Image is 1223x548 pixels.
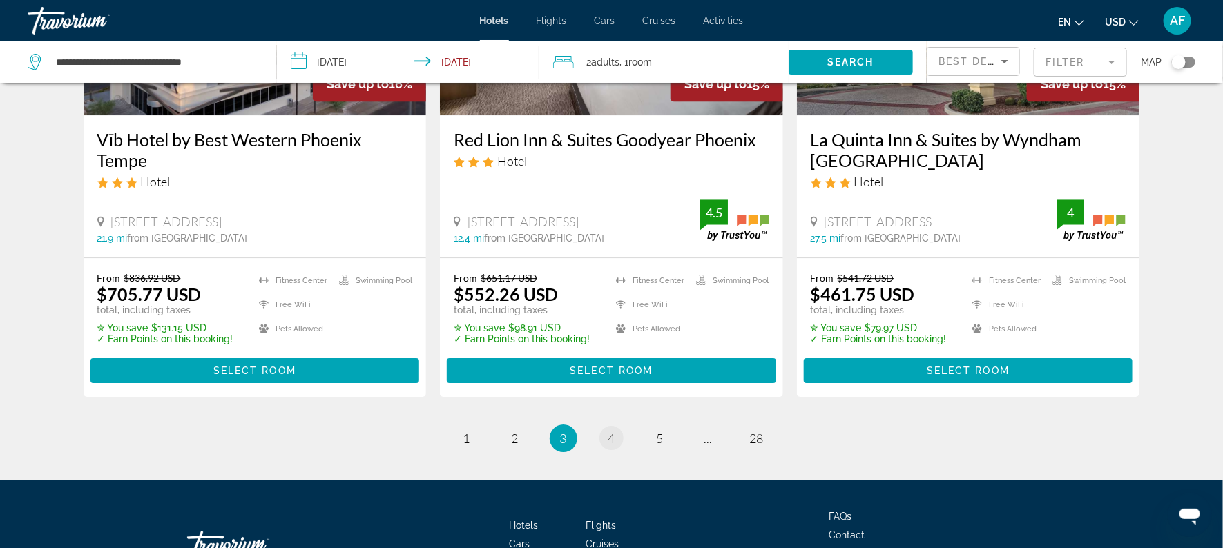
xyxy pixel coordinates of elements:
button: Change currency [1105,12,1139,32]
span: Hotel [497,153,527,168]
button: Select Room [804,358,1133,383]
span: en [1058,17,1071,28]
button: Change language [1058,12,1084,32]
span: ✮ You save [97,322,148,333]
li: Pets Allowed [252,320,332,337]
span: Select Room [213,365,296,376]
span: 21.9 mi [97,233,128,244]
span: Room [628,57,652,68]
span: from [GEOGRAPHIC_DATA] [841,233,961,244]
span: 12.4 mi [454,233,484,244]
span: Select Room [570,365,653,376]
ins: $552.26 USD [454,284,558,304]
div: 3 star Hotel [97,174,413,189]
span: ✮ You save [811,322,862,333]
a: Cruises [643,15,676,26]
span: Select Room [927,365,1010,376]
span: Map [1141,52,1162,72]
p: total, including taxes [454,304,590,315]
span: Flights [586,520,616,531]
button: Select Room [447,358,776,383]
li: Free WiFi [609,296,689,313]
li: Fitness Center [965,272,1046,289]
li: Pets Allowed [609,320,689,337]
p: $98.91 USD [454,322,590,333]
span: Hotel [854,174,884,189]
div: 4 [1057,204,1084,221]
button: Select Room [90,358,420,383]
a: Flights [537,15,567,26]
button: Travelers: 2 adults, 0 children [539,41,789,83]
span: from [GEOGRAPHIC_DATA] [128,233,248,244]
p: $79.97 USD [811,322,947,333]
span: From [454,272,477,284]
li: Pets Allowed [965,320,1046,337]
button: Check-in date: Nov 6, 2025 Check-out date: Nov 10, 2025 [277,41,540,83]
li: Fitness Center [609,272,689,289]
span: , 1 [619,52,652,72]
li: Free WiFi [252,296,332,313]
ins: $461.75 USD [811,284,915,304]
li: Free WiFi [965,296,1046,313]
a: Hotels [509,520,538,531]
li: Swimming Pool [689,272,769,289]
button: Filter [1034,47,1127,77]
span: 27.5 mi [811,233,841,244]
a: Hotels [480,15,509,26]
button: Toggle map [1162,56,1195,68]
div: 3 star Hotel [811,174,1126,189]
a: La Quinta Inn & Suites by Wyndham [GEOGRAPHIC_DATA] [811,129,1126,170]
span: ✮ You save [454,322,505,333]
a: Select Room [447,361,776,376]
span: 5 [657,431,664,446]
a: Vīb Hotel by Best Western Phoenix Tempe [97,129,413,170]
span: 3 [560,431,567,446]
span: Save up to [684,77,747,91]
a: Red Lion Inn & Suites Goodyear Phoenix [454,129,769,150]
span: Activities [704,15,744,26]
div: 3 star Hotel [454,153,769,168]
a: FAQs [829,511,852,522]
img: trustyou-badge.svg [1057,199,1126,240]
del: $651.17 USD [481,272,537,284]
span: AF [1170,14,1185,28]
span: From [97,272,121,284]
span: [STREET_ADDRESS] [825,214,936,229]
a: Cars [595,15,615,26]
p: total, including taxes [811,304,947,315]
span: 2 [586,52,619,72]
li: Swimming Pool [1046,272,1126,289]
span: [STREET_ADDRESS] [111,214,222,229]
a: Travorium [28,3,166,39]
span: 2 [512,431,519,446]
span: USD [1105,17,1126,28]
del: $836.92 USD [124,272,181,284]
img: trustyou-badge.svg [700,199,769,240]
span: Search [827,57,874,68]
span: Hotel [141,174,171,189]
span: 4 [608,431,615,446]
span: from [GEOGRAPHIC_DATA] [484,233,604,244]
a: Contact [829,529,865,540]
span: 28 [750,431,764,446]
li: Swimming Pool [332,272,412,289]
span: Best Deals [938,56,1010,67]
p: ✓ Earn Points on this booking! [454,333,590,344]
p: ✓ Earn Points on this booking! [97,333,233,344]
del: $541.72 USD [838,272,894,284]
div: 4.5 [700,204,728,221]
a: Select Room [90,361,420,376]
span: Save up to [1041,77,1103,91]
mat-select: Sort by [938,53,1008,70]
ins: $705.77 USD [97,284,202,304]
